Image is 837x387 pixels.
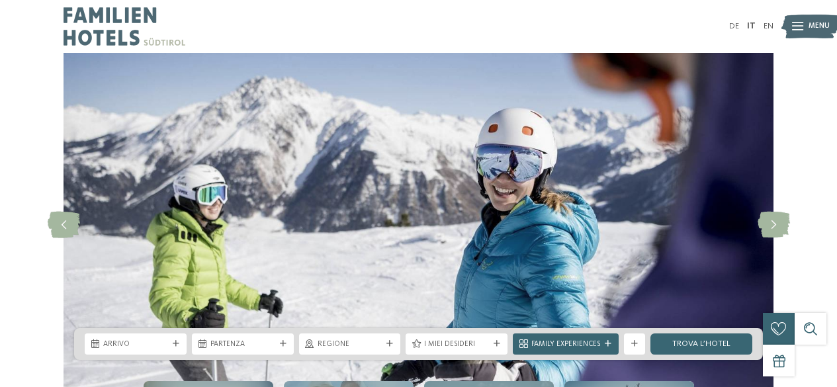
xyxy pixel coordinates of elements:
[809,21,830,32] span: Menu
[729,22,739,30] a: DE
[210,339,275,350] span: Partenza
[424,339,489,350] span: I miei desideri
[103,339,168,350] span: Arrivo
[650,333,752,355] a: trova l’hotel
[318,339,382,350] span: Regione
[747,22,756,30] a: IT
[764,22,773,30] a: EN
[531,339,600,350] span: Family Experiences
